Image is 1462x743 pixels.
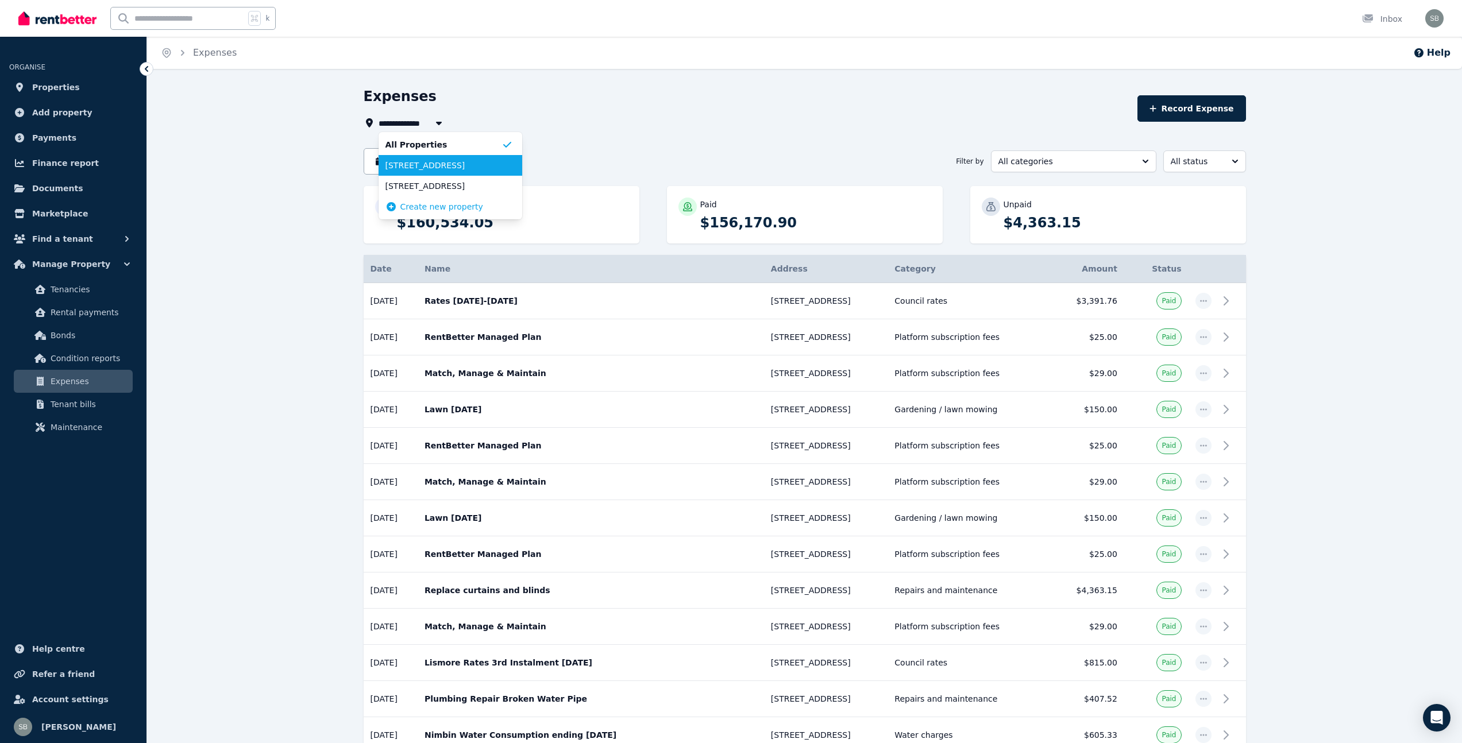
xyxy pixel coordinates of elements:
[700,214,931,232] p: $156,170.90
[1045,283,1124,319] td: $3,391.76
[1045,392,1124,428] td: $150.00
[764,355,888,392] td: [STREET_ADDRESS]
[888,572,1045,609] td: Repairs and maintenance
[425,693,757,705] p: Plumbing Repair Broken Water Pipe
[51,420,128,434] span: Maintenance
[1162,332,1176,342] span: Paid
[385,180,502,192] span: [STREET_ADDRESS]
[1162,658,1176,667] span: Paid
[888,428,1045,464] td: Platform subscription fees
[364,428,418,464] td: [DATE]
[1162,586,1176,595] span: Paid
[14,278,133,301] a: Tenancies
[1004,199,1032,210] p: Unpaid
[9,63,45,71] span: ORGANISE
[9,227,137,250] button: Find a tenant
[32,692,109,706] span: Account settings
[764,283,888,319] td: [STREET_ADDRESS]
[888,609,1045,645] td: Platform subscription fees
[700,199,717,210] p: Paid
[9,152,137,175] a: Finance report
[14,718,32,736] img: Sally Bowers
[32,80,80,94] span: Properties
[364,319,418,355] td: [DATE]
[425,657,757,668] p: Lismore Rates 3rd Instalment [DATE]
[400,201,483,212] span: Create new property
[364,536,418,572] td: [DATE]
[764,681,888,717] td: [STREET_ADDRESS]
[1004,214,1235,232] p: $4,363.15
[1162,369,1176,378] span: Paid
[888,536,1045,572] td: Platform subscription fees
[1425,9,1444,28] img: Sally Bowers
[9,76,137,99] a: Properties
[764,392,888,428] td: [STREET_ADDRESS]
[425,621,757,632] p: Match, Manage & Maintain
[1423,704,1451,732] div: Open Intercom Messenger
[888,464,1045,500] td: Platform subscription fees
[1045,609,1124,645] td: $29.00
[888,283,1045,319] td: Council rates
[1137,95,1245,122] button: Record Expense
[9,688,137,711] a: Account settings
[14,393,133,416] a: Tenant bills
[32,106,92,119] span: Add property
[32,667,95,681] span: Refer a friend
[991,150,1156,172] button: All categories
[9,637,137,660] a: Help centre
[1124,255,1189,283] th: Status
[364,255,418,283] th: Date
[51,397,128,411] span: Tenant bills
[51,374,128,388] span: Expenses
[425,585,757,596] p: Replace curtains and blinds
[425,404,757,415] p: Lawn [DATE]
[1045,536,1124,572] td: $25.00
[14,324,133,347] a: Bonds
[9,253,137,276] button: Manage Property
[764,500,888,536] td: [STREET_ADDRESS]
[764,536,888,572] td: [STREET_ADDRESS]
[1045,500,1124,536] td: $150.00
[764,609,888,645] td: [STREET_ADDRESS]
[32,207,88,220] span: Marketplace
[888,355,1045,392] td: Platform subscription fees
[425,548,757,560] p: RentBetter Managed Plan
[764,428,888,464] td: [STREET_ADDRESS]
[1162,513,1176,523] span: Paid
[1045,681,1124,717] td: $407.52
[147,37,250,69] nav: Breadcrumb
[1045,428,1124,464] td: $25.00
[51,283,128,296] span: Tenancies
[9,101,137,124] a: Add property
[1162,296,1176,305] span: Paid
[764,319,888,355] td: [STREET_ADDRESS]
[1162,405,1176,414] span: Paid
[14,416,133,439] a: Maintenance
[1045,645,1124,681] td: $815.00
[425,440,757,451] p: RentBetter Managed Plan
[1045,355,1124,392] td: $29.00
[385,139,502,150] span: All Properties
[364,87,437,106] h1: Expenses
[41,720,116,734] span: [PERSON_NAME]
[1171,156,1222,167] span: All status
[14,347,133,370] a: Condition reports
[956,157,983,166] span: Filter by
[51,351,128,365] span: Condition reports
[418,255,764,283] th: Name
[1045,572,1124,609] td: $4,363.15
[1163,150,1246,172] button: All status
[14,301,133,324] a: Rental payments
[51,305,128,319] span: Rental payments
[764,645,888,681] td: [STREET_ADDRESS]
[888,319,1045,355] td: Platform subscription fees
[364,148,440,175] button: Date filter
[888,500,1045,536] td: Gardening / lawn mowing
[9,126,137,149] a: Payments
[32,257,110,271] span: Manage Property
[193,47,237,58] a: Expenses
[1162,694,1176,703] span: Paid
[1162,441,1176,450] span: Paid
[14,370,133,393] a: Expenses
[9,663,137,686] a: Refer a friend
